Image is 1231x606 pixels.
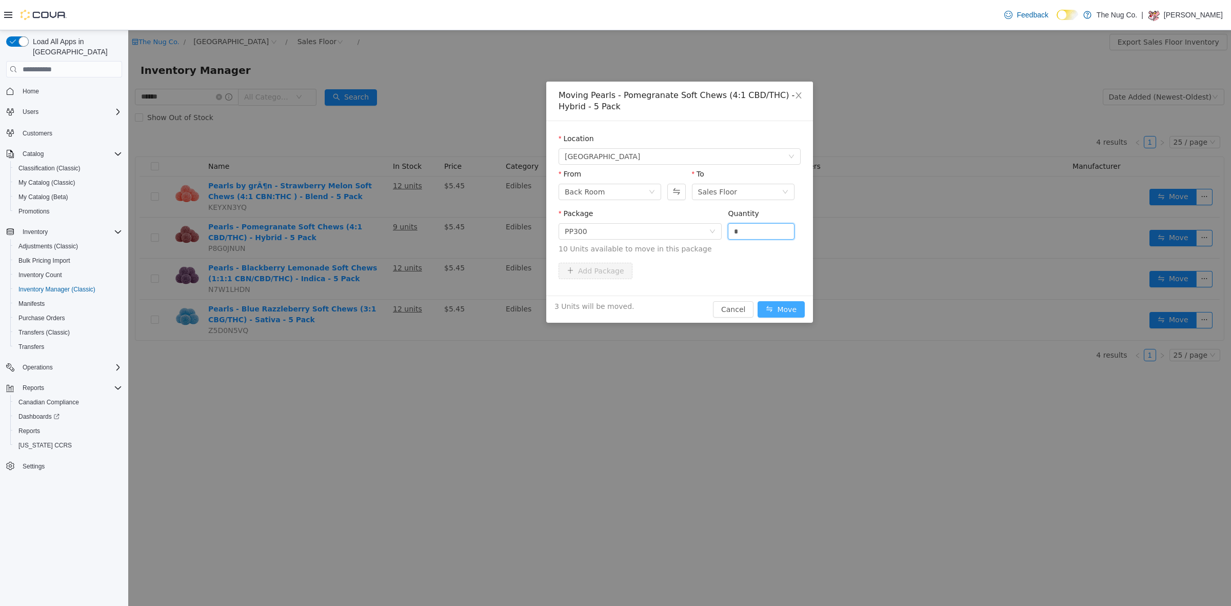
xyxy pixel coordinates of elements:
span: Feedback [1017,10,1048,20]
button: Inventory [2,225,126,239]
span: Users [23,108,38,116]
button: My Catalog (Beta) [10,190,126,204]
span: Home [23,87,39,95]
a: Feedback [1000,5,1052,25]
span: Inventory Count [18,271,62,279]
span: Customers [23,129,52,138]
a: Promotions [14,205,54,218]
button: Operations [18,361,57,374]
span: Catalog [18,148,122,160]
a: My Catalog (Beta) [14,191,72,203]
span: Dark Mode [1057,20,1057,21]
button: Classification (Classic) [10,161,126,175]
span: Home [18,85,122,97]
i: icon: down [581,198,587,205]
span: Settings [18,460,122,473]
span: Purchase Orders [18,314,65,322]
span: Operations [18,361,122,374]
button: Adjustments (Classic) [10,239,126,253]
span: Inventory [18,226,122,238]
a: Purchase Orders [14,312,69,324]
i: icon: down [660,123,666,130]
span: My Catalog (Classic) [14,177,122,189]
span: My Catalog (Classic) [18,179,75,187]
button: Users [18,106,43,118]
span: Reports [18,382,122,394]
span: 10 Units available to move in this package [430,213,672,224]
img: Cova [21,10,67,20]
span: Manifests [14,298,122,310]
div: JASON SMITH [1147,9,1160,21]
p: [PERSON_NAME] [1164,9,1223,21]
button: Promotions [10,204,126,219]
button: Transfers [10,340,126,354]
button: My Catalog (Classic) [10,175,126,190]
div: PP300 [436,193,459,209]
p: The Nug Co. [1097,9,1137,21]
span: My Catalog (Beta) [18,193,68,201]
button: icon: swapMove [629,271,677,287]
a: Transfers (Classic) [14,326,74,339]
span: 3 Units will be moved. [426,271,506,282]
button: Transfers (Classic) [10,325,126,340]
span: Reports [18,427,40,435]
span: Classification (Classic) [14,162,122,174]
button: Bulk Pricing Import [10,253,126,268]
a: Home [18,85,43,97]
label: Location [430,104,466,112]
label: From [430,140,453,148]
span: Transfers [14,341,122,353]
button: Home [2,84,126,99]
button: Inventory Count [10,268,126,282]
label: Quantity [600,179,631,187]
button: [US_STATE] CCRS [10,438,126,453]
span: Promotions [18,207,50,216]
div: Back Room [436,154,476,169]
button: Manifests [10,297,126,311]
a: Inventory Count [14,269,66,281]
button: Inventory Manager (Classic) [10,282,126,297]
span: Transfers (Classic) [14,326,122,339]
span: Transfers (Classic) [18,328,70,337]
button: Reports [18,382,48,394]
a: Dashboards [14,410,64,423]
button: Catalog [2,147,126,161]
span: Dashboards [14,410,122,423]
a: My Catalog (Classic) [14,177,80,189]
a: Inventory Manager (Classic) [14,283,100,296]
label: To [564,140,576,148]
a: Manifests [14,298,49,310]
i: icon: down [654,159,660,166]
button: Catalog [18,148,48,160]
input: Dark Mode [1057,10,1078,21]
div: Moving Pearls - Pomegranate Soft Chews (4:1 CBD/THC) - Hybrid - 5 Pack [430,60,672,82]
span: Customers [18,126,122,139]
button: Settings [2,459,126,474]
span: Bulk Pricing Import [18,257,70,265]
a: Transfers [14,341,48,353]
span: Bulk Pricing Import [14,255,122,267]
button: Canadian Compliance [10,395,126,409]
span: Canadian Compliance [14,396,122,408]
span: Manifests [18,300,45,308]
span: [US_STATE] CCRS [18,441,72,449]
span: Inventory Count [14,269,122,281]
span: Catalog [23,150,44,158]
button: Swap [539,153,557,170]
button: Cancel [585,271,625,287]
a: Classification (Classic) [14,162,85,174]
div: Sales Floor [570,154,609,169]
span: Promotions [14,205,122,218]
span: Inventory [23,228,48,236]
a: Adjustments (Classic) [14,240,82,252]
span: Load All Apps in [GEOGRAPHIC_DATA] [29,36,122,57]
input: Quantity [600,193,666,209]
button: Reports [10,424,126,438]
a: Reports [14,425,44,437]
span: Reports [14,425,122,437]
span: Reports [23,384,44,392]
button: icon: plusAdd Package [430,232,504,249]
button: Inventory [18,226,52,238]
i: icon: down [521,159,527,166]
span: Inventory Manager (Classic) [14,283,122,296]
